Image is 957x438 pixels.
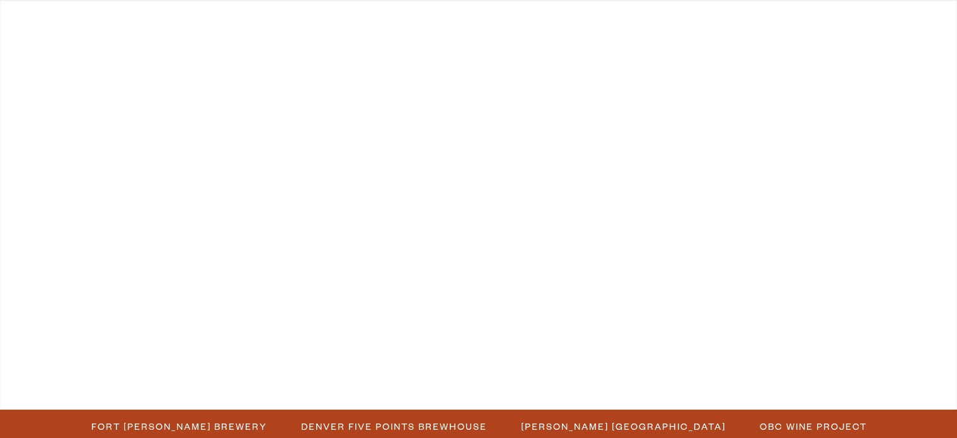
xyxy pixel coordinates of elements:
a: Taprooms [134,8,219,64]
span: Impact [702,30,749,40]
span: Our Story [564,30,637,40]
a: Our Story [556,8,645,64]
span: Beer Finder [815,30,894,40]
span: Winery [377,30,428,40]
a: Denver Five Points Brewhouse [294,417,493,435]
a: Gear [268,8,319,64]
a: Beer Finder [806,8,902,64]
a: Odell Home [470,8,517,64]
a: [PERSON_NAME] [GEOGRAPHIC_DATA] [513,417,732,435]
span: Fort [PERSON_NAME] Brewery [91,417,267,435]
span: Gear [277,30,311,40]
a: Winery [369,8,436,64]
a: Impact [694,8,757,64]
span: OBC Wine Project [760,417,867,435]
span: Beer [45,30,76,40]
a: Fort [PERSON_NAME] Brewery [84,417,273,435]
span: Denver Five Points Brewhouse [301,417,487,435]
span: Taprooms [142,30,211,40]
a: Beer [37,8,84,64]
a: OBC Wine Project [752,417,873,435]
span: [PERSON_NAME] [GEOGRAPHIC_DATA] [521,417,726,435]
